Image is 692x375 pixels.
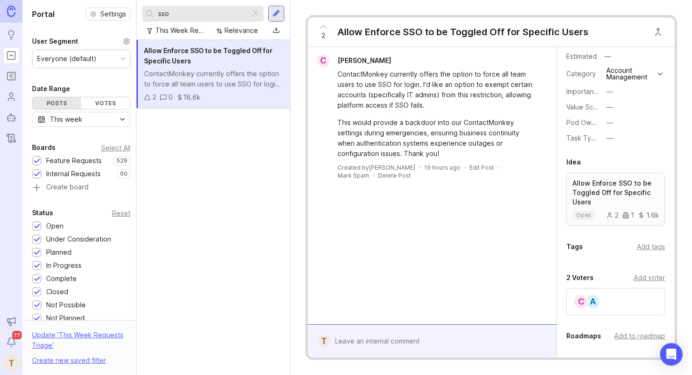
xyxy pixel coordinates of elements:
[81,97,129,109] div: Votes
[144,47,273,65] span: Allow Enforce SSO to be Toggled Off for Specific Users
[373,172,374,180] div: ·
[566,53,597,60] div: Estimated
[606,86,613,97] div: —
[573,294,588,309] div: C
[46,273,77,284] div: Complete
[46,234,111,244] div: Under Consideration
[46,169,101,179] div: Internal Requests
[155,25,206,36] div: This Week Requests Triage
[169,92,173,102] div: 0
[378,172,411,180] div: Delete Post
[183,92,201,102] div: 18.6k
[3,354,20,371] button: T
[317,55,330,67] div: C
[46,260,81,271] div: In Progress
[566,241,583,252] div: Tags
[3,313,20,330] button: Announcements
[12,331,22,339] span: 77
[469,164,494,172] div: Edit Post
[3,130,20,147] a: Changelog
[120,170,128,178] p: 60
[464,164,466,172] div: ·
[86,8,130,21] button: Settings
[3,68,20,85] a: Roadmaps
[338,172,369,180] button: Mark Spam
[32,184,130,192] a: Create board
[606,117,613,128] div: —
[50,114,82,125] div: This week
[606,67,655,80] div: Account Management
[37,54,97,64] div: Everyone (default)
[7,6,16,16] img: Canny Home
[101,145,130,150] div: Select All
[32,8,55,20] h1: Portal
[225,25,258,36] div: Relevance
[338,56,391,64] span: [PERSON_NAME]
[46,247,72,258] div: Planned
[622,212,634,219] div: 1
[46,300,86,310] div: Not Possible
[566,156,581,168] div: Idea
[338,164,415,172] div: Created by [PERSON_NAME]
[606,102,613,112] div: —
[153,92,156,102] div: 2
[32,142,56,153] div: Boards
[158,8,246,19] input: Search...
[46,221,64,231] div: Open
[137,40,290,109] a: Allow Enforce SSO to be Toggled Off for Specific UsersContactMonkey currently offers the option t...
[606,212,619,219] div: 2
[566,172,665,226] a: Allow Enforce SSO to be Toggled Off for Specific Usersopen211.6k
[338,25,588,39] div: Allow Enforce SSO to be Toggled Off for Specific Users
[144,69,282,89] div: ContactMonkey currently offers the option to force all team users to use SSO for login. I'd like ...
[3,334,20,351] button: Notifications
[318,335,330,347] div: T
[115,116,130,123] svg: toggle icon
[100,9,126,19] span: Settings
[572,179,659,207] p: Allow Enforce SSO to be Toggled Off for Specific Users
[46,313,85,323] div: Not Planned
[424,164,460,172] a: 19 hours ago
[46,156,102,166] div: Feature Requests
[32,330,130,355] div: Update ' This Week Requests Triage '
[116,157,128,164] p: 526
[419,164,420,172] div: ·
[32,36,78,47] div: User Segment
[614,331,665,341] div: Add to roadmap
[566,272,594,283] div: 2 Voters
[32,355,106,366] div: Create new saved filter
[634,273,665,283] div: Add voter
[566,69,599,79] div: Category
[660,343,683,366] div: Open Intercom Messenger
[338,69,538,110] div: ContactMonkey currently offers the option to force all team users to use SSO for login. I'd like ...
[606,133,613,143] div: —
[3,88,20,105] a: Users
[602,50,614,62] div: —
[3,26,20,43] a: Ideas
[566,87,602,95] label: Importance
[46,287,68,297] div: Closed
[312,55,399,67] a: C[PERSON_NAME]
[322,31,325,41] span: 2
[566,134,600,142] label: Task Type
[649,23,668,41] button: Close button
[32,83,70,94] div: Date Range
[637,242,665,252] div: Add tags
[338,117,538,159] div: This would provide a backdoor into our ContactMonkey settings during emergencies, ensuring busine...
[32,97,81,109] div: Posts
[3,47,20,64] a: Portal
[638,212,659,219] div: 1.6k
[566,118,614,126] label: Pod Ownership
[576,211,591,219] p: open
[566,330,601,342] div: Roadmaps
[3,109,20,126] a: Autopilot
[566,103,603,111] label: Value Scale
[112,211,130,216] div: Reset
[32,207,53,219] div: Status
[585,294,600,309] div: A
[498,164,499,172] div: ·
